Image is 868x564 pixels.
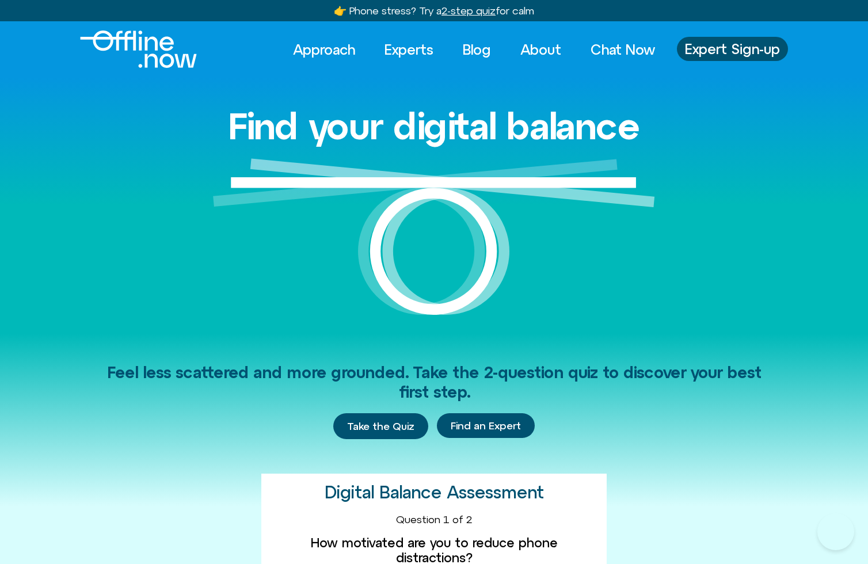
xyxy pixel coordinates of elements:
[334,5,534,17] a: 👉 Phone stress? Try a2-step quizfor calm
[451,420,521,432] span: Find an Expert
[374,37,444,62] a: Experts
[228,106,640,146] h1: Find your digital balance
[80,31,197,68] img: offline.now
[333,413,428,440] a: Take the Quiz
[347,420,414,433] span: Take the Quiz
[510,37,572,62] a: About
[677,37,788,61] a: Expert Sign-up
[271,513,597,526] div: Question 1 of 2
[437,413,535,440] div: Find an Expert
[817,513,854,550] iframe: Botpress
[325,483,544,502] h2: Digital Balance Assessment
[441,5,496,17] u: 2-step quiz
[580,37,665,62] a: Chat Now
[283,37,665,62] nav: Menu
[107,363,762,401] span: Feel less scattered and more grounded. Take the 2-question quiz to discover your best first step.
[685,41,780,56] span: Expert Sign-up
[283,37,366,62] a: Approach
[452,37,501,62] a: Blog
[80,31,177,68] div: Logo
[437,413,535,439] a: Find an Expert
